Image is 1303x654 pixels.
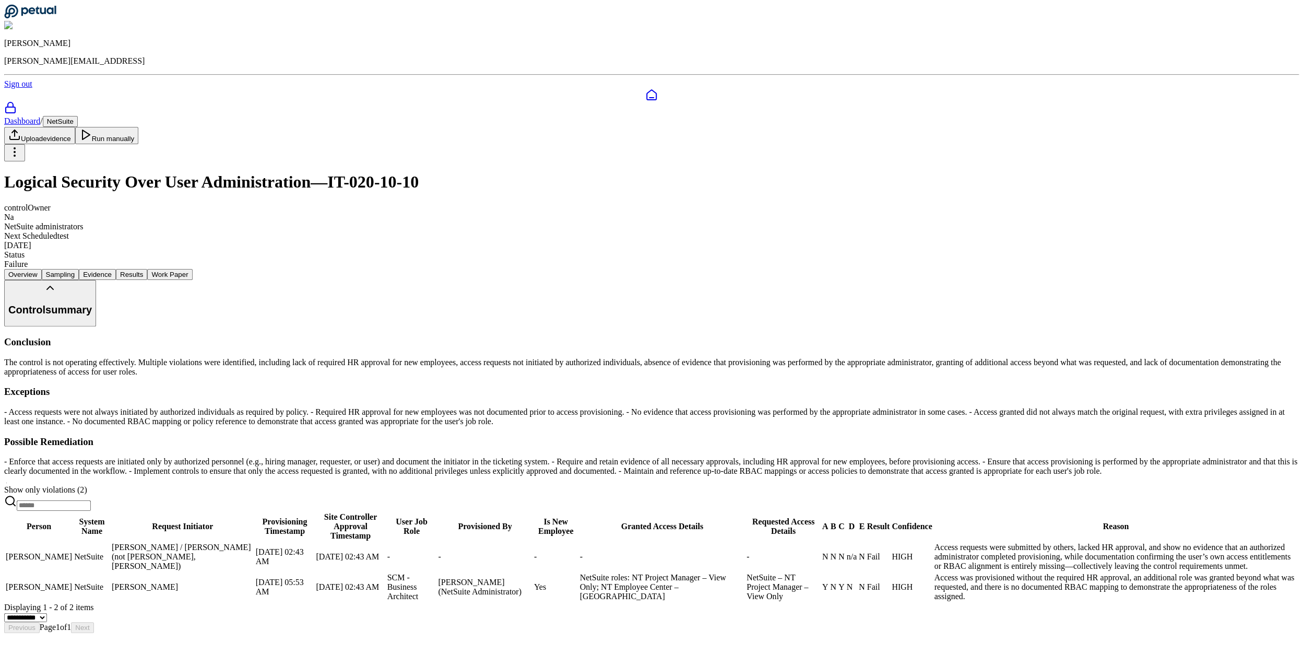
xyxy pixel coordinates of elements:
button: Uploadevidence [4,127,75,144]
span: N [846,582,852,591]
div: HIGH [892,582,932,592]
span: [PERSON_NAME] [6,552,72,561]
span: NetSuite – NT Project Manager – View Only [747,573,808,601]
button: Evidence [79,269,116,280]
div: Fail [867,552,890,562]
div: Displaying 1 - 2 of 2 items [4,603,1299,612]
span: NetSuite [74,552,103,561]
span: - [387,552,390,561]
span: - [747,552,749,561]
span: N [859,582,865,591]
th: A [822,512,829,541]
span: [PERSON_NAME] / [PERSON_NAME] (not [PERSON_NAME], [PERSON_NAME]) [112,543,251,570]
span: [DATE] 02:43 AM [316,582,379,591]
span: - [438,552,441,561]
th: Granted Access Details [579,512,745,541]
button: Sampling [42,269,79,280]
th: Requested Access Details [746,512,821,541]
span: [PERSON_NAME] (NetSuite Administrator) [438,578,522,596]
div: Failure [4,260,1299,269]
span: Page 1 of 1 [40,623,71,632]
p: [PERSON_NAME] [4,39,1299,48]
th: User Job Role [387,512,437,541]
input: Show only violations (2) [6,483,7,483]
span: [DATE] 02:43 AM [316,552,379,561]
button: NetSuite [43,116,78,127]
span: - [579,552,582,561]
h1: Logical Security Over User Administration — IT-020-10-10 [4,172,1299,192]
button: Overview [4,269,42,280]
span: SCM - Business Architect [387,573,419,601]
h3: Exceptions [4,386,1299,398]
button: Run manually [75,127,139,144]
th: Is New Employee [534,512,578,541]
p: The control is not operating effectively. Multiple violations were identified, including lack of ... [4,358,1299,377]
span: [PERSON_NAME] [112,582,178,591]
span: Show only violations ( 2 ) [4,485,87,494]
div: - Enforce that access requests are initiated only by authorized personnel (e.g., hiring manager, ... [4,457,1299,476]
span: N [859,552,865,561]
p: [PERSON_NAME][EMAIL_ADDRESS] [4,56,1299,66]
span: [DATE] 05:53 AM [256,578,304,596]
h3: Conclusion [4,336,1299,348]
th: B [830,512,837,541]
div: control Owner [4,203,1299,213]
th: Result [867,512,891,541]
span: Na [4,213,14,221]
div: Fail [867,582,890,592]
th: Confidence [891,512,932,541]
div: Status [4,250,1299,260]
div: / [4,116,1299,127]
span: - [534,552,537,561]
div: Access requests were submitted by others, lacked HR approval, and show no evidence that an author... [934,543,1297,571]
a: Dashboard [4,116,40,125]
div: [DATE] [4,241,1299,250]
span: n/a [846,552,857,561]
div: Access was provisioned without the required HR approval, an additional role was granted beyond wh... [934,573,1297,601]
span: Y [822,582,828,591]
span: Yes [534,582,546,591]
span: NetSuite administrators [4,222,84,231]
th: Reason [933,512,1298,541]
th: D [846,512,857,541]
h3: Possible Remediation [4,436,1299,448]
div: - Access requests were not always initiated by authorized individuals as required by policy. - Re... [4,407,1299,426]
h2: Control summary [8,304,92,316]
span: N [830,552,836,561]
span: [DATE] 02:43 AM [256,547,304,566]
img: Eliot Walker [4,21,55,30]
button: Results [116,269,147,280]
th: Provisioning Timestamp [255,512,315,541]
th: Person [5,512,73,541]
a: Dashboard [4,89,1299,101]
button: Previous [4,622,40,633]
span: NetSuite roles: NT Project Manager – View Only; NT Employee Center – [GEOGRAPHIC_DATA] [579,573,726,601]
div: HIGH [892,552,932,562]
button: Controlsummary [4,280,96,326]
th: E [858,512,866,541]
th: Provisioned By [437,512,532,541]
div: Next Scheduled test [4,231,1299,241]
th: C [838,512,845,541]
th: System Name [74,512,110,541]
span: N [838,552,845,561]
a: Go to Dashboard [4,11,56,20]
span: [PERSON_NAME] [6,582,72,591]
nav: Tabs [4,269,1299,280]
a: Sign out [4,79,32,88]
span: Y [838,582,845,591]
span: N [822,552,828,561]
button: Work Paper [147,269,192,280]
span: NetSuite [74,582,103,591]
th: Site Controller Approval Timestamp [315,512,385,541]
a: SOC [4,101,1299,116]
span: N [830,582,836,591]
button: Next [71,622,93,633]
th: Request Initiator [111,512,254,541]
